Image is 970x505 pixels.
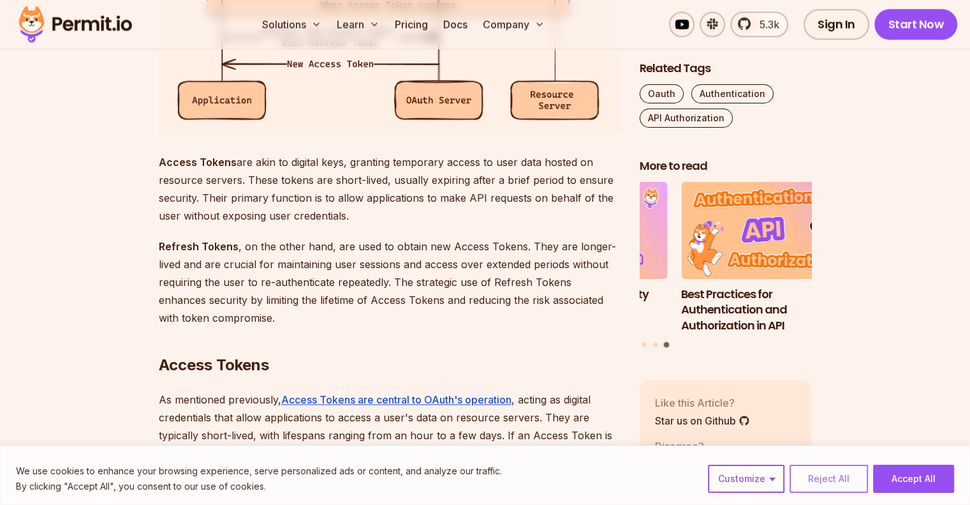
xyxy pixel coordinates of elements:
[642,342,647,347] button: Go to slide 1
[159,356,269,374] strong: Access Tokens
[496,183,668,335] li: 2 of 3
[332,11,385,37] button: Learn
[159,391,619,462] p: As mentioned previously, , acting as digital credentials that allow applications to access a user...
[804,9,869,40] a: Sign In
[478,11,550,37] button: Company
[159,240,239,253] strong: Refresh Tokens
[681,183,853,280] img: Best Practices for Authentication and Authorization in API
[790,465,868,493] button: Reject All
[664,342,670,348] button: Go to slide 3
[13,3,138,46] img: Permit logo
[653,342,658,347] button: Go to slide 2
[640,85,684,104] a: Oauth
[496,183,668,335] a: The Arc Browser Vulnerability Exposes the Inefficiency of Row-Level Security (RLS)The Arc Browser...
[730,11,788,37] a: 5.3k
[708,465,784,493] button: Customize
[159,156,237,169] strong: Access Tokens
[159,153,619,225] p: are akin to digital keys, granting temporary access to user data hosted on resource servers. Thes...
[640,61,812,77] h2: Related Tags
[640,109,733,128] a: API Authorization
[640,159,812,175] h2: More to read
[681,287,853,334] h3: Best Practices for Authentication and Authorization in API
[655,395,750,411] p: Like this Article?
[874,9,958,40] a: Start Now
[873,465,954,493] button: Accept All
[640,183,812,350] div: Posts
[438,11,473,37] a: Docs
[159,237,619,327] p: , on the other hand, are used to obtain new Access Tokens. They are longer-lived and are crucial ...
[496,287,668,334] h3: The Arc Browser Vulnerability Exposes the Inefficiency of Row-Level Security (RLS)
[496,183,668,280] img: The Arc Browser Vulnerability Exposes the Inefficiency of Row-Level Security (RLS)
[16,464,502,479] p: We use cookies to enhance your browsing experience, serve personalized ads or content, and analyz...
[281,393,511,406] a: Access Tokens are central to OAuth's operation
[257,11,327,37] button: Solutions
[681,183,853,335] li: 3 of 3
[390,11,433,37] a: Pricing
[691,85,774,104] a: Authentication
[655,413,750,428] a: Star us on Github
[752,17,779,32] span: 5.3k
[655,439,723,454] p: Disagree?
[16,479,502,494] p: By clicking "Accept All", you consent to our use of cookies.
